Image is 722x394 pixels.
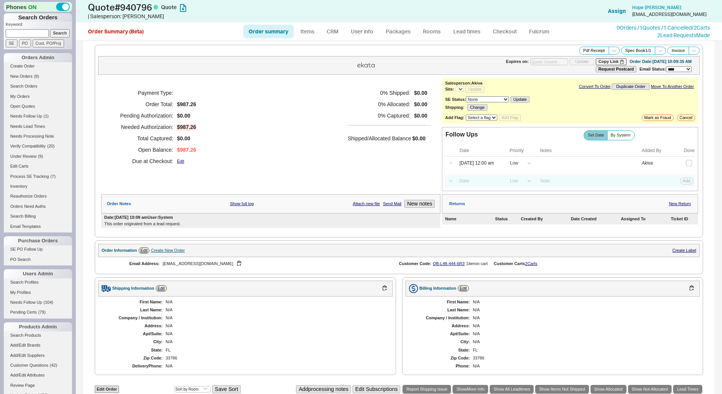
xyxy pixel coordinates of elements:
a: Attach new file [353,201,380,206]
div: Name [445,217,493,221]
a: Review Page [4,381,72,389]
span: ( 104 ) [44,300,53,305]
button: Assign [608,7,626,15]
span: ( 1 ) [44,114,49,118]
span: Quote [161,4,177,10]
a: CRM [321,25,344,38]
span: Pending Certs [10,310,37,314]
div: Ticket ID [671,217,695,221]
input: PO [19,39,31,47]
div: Purchase Orders [4,236,72,245]
span: Pdf Receipt [583,48,605,53]
a: User info [345,25,379,38]
button: Save Sort [212,385,241,393]
a: Show Items Not Shipped [535,385,589,394]
input: Date [455,158,504,168]
a: Needs Follow Up(1) [4,112,72,120]
a: Lead times [448,25,486,38]
span: Cancel [680,115,692,120]
span: ( 42 ) [50,363,57,367]
p: Keyword: [6,22,72,29]
h5: Order Total: [111,99,173,110]
div: City: [106,339,163,344]
a: Pending Certs(79) [4,308,72,316]
button: Spec Book1/1 [621,47,656,55]
div: Email Address: [110,261,160,266]
a: Add/Edit Suppliers [4,352,72,359]
b: Request Postcard [598,67,634,71]
div: N/A [166,308,385,312]
span: Under Review [10,154,36,159]
a: Order Summary (Beta) [88,28,144,35]
div: 33786 [473,356,692,361]
a: New Orders(9) [4,72,72,80]
h5: Open Balance: [111,144,173,155]
div: 1 item in cart [466,261,488,266]
div: Zip Code: [106,356,163,361]
div: Delivery Phone: [106,364,163,369]
div: [EMAIL_ADDRESS][DOMAIN_NAME] [632,12,706,17]
h5: 0 % Allocated: [348,99,410,110]
a: Edit [177,159,184,164]
a: Process SE Tracking(7) [4,173,72,181]
div: Last Name: [106,308,163,312]
h5: 0 % Captured: [348,110,410,121]
div: Order Notes [107,201,131,206]
div: Apt/Suite: [413,331,470,336]
button: Update [570,58,594,65]
a: Needs Lead Times [4,122,72,130]
span: $0.00 [414,101,427,108]
div: Products Admin [4,322,72,331]
h5: Shipped/Allocated Balance [348,133,411,144]
a: QB-L48-444-6R3 [433,261,465,266]
button: ShowMore Info [453,385,488,394]
a: Email Templates [4,223,72,231]
span: Process SE Tracking [10,174,49,179]
div: Date: [DATE] 10:09 am User: System [104,215,173,220]
div: First Name: [106,300,163,305]
a: Show All Leadtimes [490,385,534,394]
input: Date [455,176,504,186]
span: $987.26 [177,147,196,153]
a: Add/Edit Attributes [4,371,72,379]
h5: Payment Type: [111,87,173,99]
a: PO Search [4,256,72,264]
div: Zip Code: [413,356,470,361]
a: Show Allocated [590,385,626,394]
a: Show Not Allocated [628,385,672,394]
span: ( 7 ) [50,174,55,179]
a: Open Quotes [4,102,72,110]
div: Company / Institution: [413,316,470,320]
div: 33786 [166,356,385,361]
a: Edit Order [95,386,119,393]
span: $0.00 [414,90,427,96]
a: Verify Compatibility(20) [4,142,72,150]
span: Add [683,178,691,184]
button: Cancel [677,115,695,121]
a: Create Label [672,248,696,253]
a: /2Carts [692,24,710,31]
div: Apt/Suite: [106,331,163,336]
div: | Salesperson: [PERSON_NAME] [88,13,363,20]
input: Quote Unsent [530,58,568,66]
div: Last Name: [413,308,470,312]
a: Edit [139,247,150,254]
a: Search Profiles [4,278,72,286]
a: Customer Questions(42) [4,361,72,369]
div: Phone: [413,364,470,369]
input: Search [50,29,70,37]
div: Orders Admin [4,53,72,62]
h5: 0 % Shipped: [348,87,410,99]
span: Needs Processing Note [10,134,54,138]
span: $0.00 [177,113,190,119]
a: Rooms [418,25,446,38]
span: Customer Questions [10,363,48,367]
h5: Total Captured: [111,133,173,144]
b: Salesperson: Akiva [445,81,482,85]
a: Convert To Order [579,84,611,89]
div: Done [684,148,695,153]
span: ( 9 ) [38,154,43,159]
button: Add [680,177,693,184]
a: 2Lead RequestsMade [657,32,710,38]
div: Notes [540,148,640,153]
